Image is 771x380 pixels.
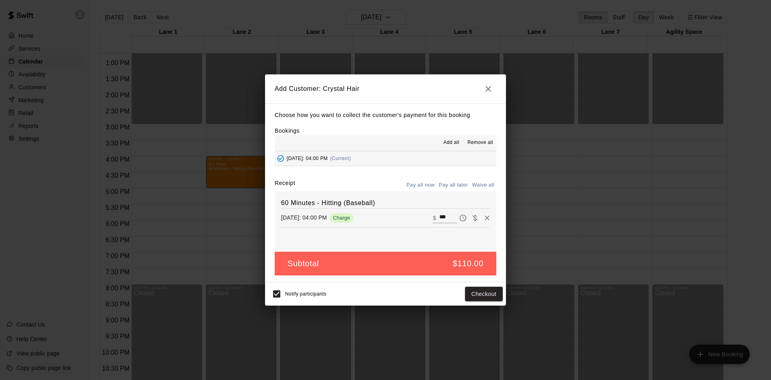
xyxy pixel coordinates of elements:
[443,139,459,147] span: Add all
[281,198,490,208] h6: 60 Minutes - Hitting (Baseball)
[481,212,493,224] button: Remove
[439,136,464,149] button: Add all
[287,156,328,161] span: [DATE]: 04:00 PM
[275,179,295,191] label: Receipt
[330,215,353,221] span: Charge
[330,156,351,161] span: (Current)
[275,152,287,164] button: Added - Collect Payment
[469,214,481,221] span: Waive payment
[404,179,437,191] button: Pay all now
[288,258,319,269] h5: Subtotal
[275,151,496,166] button: Added - Collect Payment[DATE]: 04:00 PM(Current)
[275,110,496,120] p: Choose how you want to collect the customer's payment for this booking
[467,139,493,147] span: Remove all
[465,287,503,302] button: Checkout
[470,179,496,191] button: Waive all
[437,179,470,191] button: Pay all later
[275,127,300,134] label: Bookings
[457,214,469,221] span: Pay later
[281,214,327,222] p: [DATE]: 04:00 PM
[265,74,506,103] h2: Add Customer: Crystal Hair
[453,258,484,269] h5: $110.00
[464,136,496,149] button: Remove all
[433,214,436,222] p: $
[285,291,326,297] span: Notify participants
